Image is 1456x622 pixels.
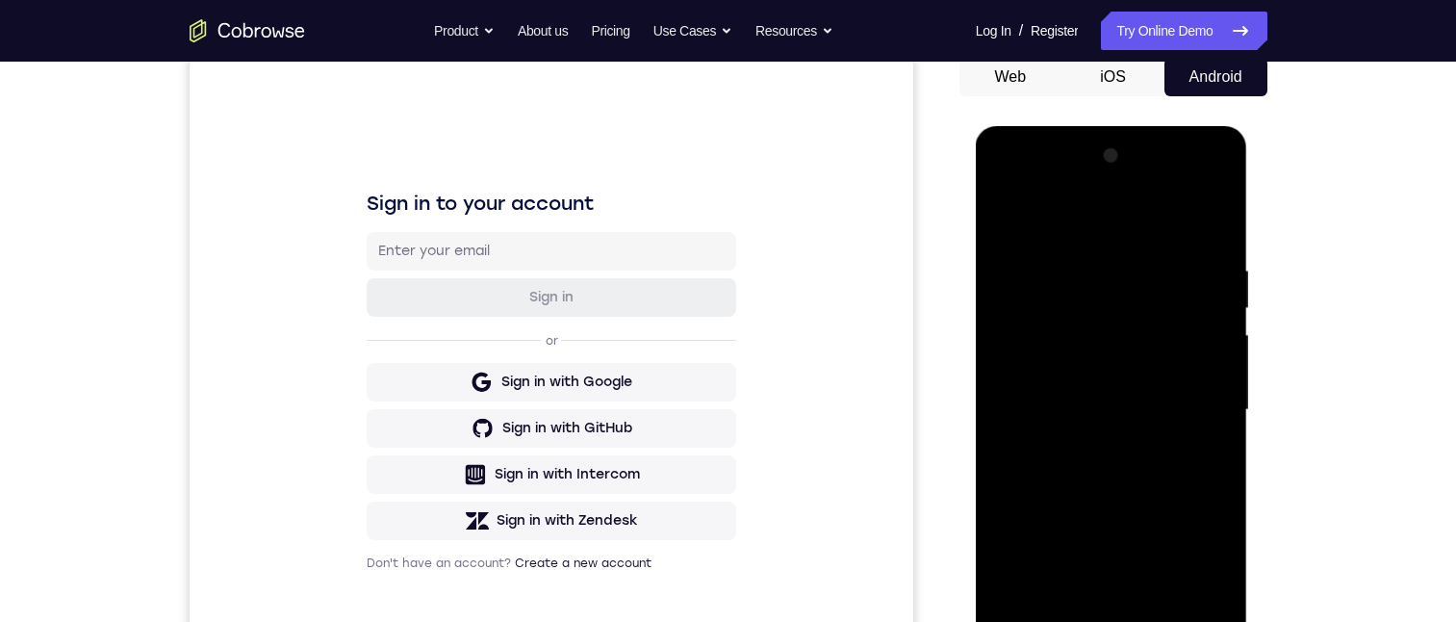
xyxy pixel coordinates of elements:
[1031,12,1078,50] a: Register
[313,361,443,380] div: Sign in with GitHub
[1061,58,1164,96] button: iOS
[976,12,1011,50] a: Log In
[959,58,1062,96] button: Web
[312,315,443,334] div: Sign in with Google
[325,499,462,512] a: Create a new account
[352,275,372,291] p: or
[518,12,568,50] a: About us
[177,398,547,436] button: Sign in with Intercom
[755,12,833,50] button: Resources
[1101,12,1266,50] a: Try Online Demo
[177,498,547,513] p: Don't have an account?
[190,19,305,42] a: Go to the home page
[434,12,495,50] button: Product
[305,407,450,427] div: Sign in with Intercom
[1019,19,1023,42] span: /
[1164,58,1267,96] button: Android
[177,444,547,482] button: Sign in with Zendesk
[591,12,629,50] a: Pricing
[177,351,547,390] button: Sign in with GitHub
[307,454,448,473] div: Sign in with Zendesk
[177,305,547,344] button: Sign in with Google
[653,12,732,50] button: Use Cases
